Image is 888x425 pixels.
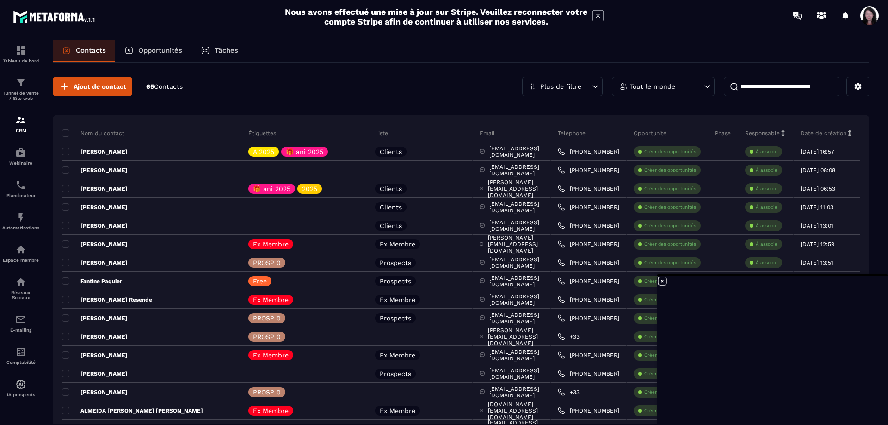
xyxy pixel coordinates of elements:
p: E-mailing [2,327,39,333]
p: Créer des opportunités [644,241,696,247]
p: Comptabilité [2,360,39,365]
p: Espace membre [2,258,39,263]
p: [DATE] 06:53 [801,185,835,192]
p: Free [253,278,267,284]
p: À associe [756,148,777,155]
a: emailemailE-mailing [2,307,39,339]
p: Ex Membre [253,296,289,303]
p: PROSP 0 [253,259,281,266]
h2: Nous avons effectué une mise à jour sur Stripe. Veuillez reconnecter votre compte Stripe afin de ... [284,7,588,26]
p: Clients [380,204,402,210]
p: [DATE] 11:03 [801,204,833,210]
p: [DATE] 13:01 [801,222,833,229]
p: Fantine Paquier [62,277,122,285]
p: [PERSON_NAME] [62,388,128,396]
p: [PERSON_NAME] [62,259,128,266]
p: Prospects [380,278,411,284]
p: PROSP 0 [253,389,281,395]
p: Planificateur [2,193,39,198]
a: [PHONE_NUMBER] [558,296,619,303]
p: Créer des opportunités [644,167,696,173]
p: Créer des opportunités [644,278,696,284]
img: automations [15,147,26,158]
p: Prospects [380,315,411,321]
p: À associe [756,204,777,210]
p: Créer des opportunités [644,352,696,358]
p: Responsable [745,129,780,137]
img: email [15,314,26,325]
p: [PERSON_NAME] [62,314,128,322]
p: IA prospects [2,392,39,397]
p: [PERSON_NAME] [62,203,128,211]
p: À associe [756,259,777,266]
p: Phase [715,129,731,137]
p: [DATE] 13:51 [801,259,833,266]
p: Créer des opportunités [644,315,696,321]
a: +33 [558,333,580,340]
p: Contacts [76,46,106,55]
p: Créer des opportunités [644,389,696,395]
p: Email [480,129,495,137]
a: automationsautomationsEspace membre [2,237,39,270]
p: [PERSON_NAME] [62,185,128,192]
a: [PHONE_NUMBER] [558,148,619,155]
p: Opportunités [138,46,182,55]
img: scheduler [15,179,26,191]
p: Ex Membre [380,352,415,358]
p: Créer des opportunités [644,148,696,155]
button: Ajout de contact [53,77,132,96]
p: Créer des opportunités [644,407,696,414]
a: [PHONE_NUMBER] [558,370,619,377]
p: [DATE] 08:08 [801,167,835,173]
a: social-networksocial-networkRéseaux Sociaux [2,270,39,307]
p: Tâches [215,46,238,55]
p: Créer des opportunités [644,185,696,192]
a: [PHONE_NUMBER] [558,222,619,229]
a: schedulerschedulerPlanificateur [2,172,39,205]
span: Ajout de contact [74,82,126,91]
p: Étiquettes [248,129,276,137]
p: Téléphone [558,129,586,137]
img: formation [15,77,26,88]
img: automations [15,379,26,390]
a: [PHONE_NUMBER] [558,314,619,322]
a: Opportunités [115,40,191,62]
img: automations [15,212,26,223]
p: Date de création [801,129,846,137]
a: [PHONE_NUMBER] [558,203,619,211]
p: Clients [380,185,402,192]
img: accountant [15,346,26,357]
p: Créer des opportunités [644,333,696,340]
p: Tout le monde [630,83,675,90]
p: Ex Membre [253,241,289,247]
a: [PHONE_NUMBER] [558,240,619,248]
p: Clients [380,222,402,229]
a: +33 [558,388,580,396]
p: PROSP 0 [253,333,281,340]
p: CRM [2,128,39,133]
p: Tableau de bord [2,58,39,63]
a: [PHONE_NUMBER] [558,407,619,414]
img: formation [15,45,26,56]
a: formationformationTableau de bord [2,38,39,70]
a: automationsautomationsAutomatisations [2,205,39,237]
p: Ex Membre [380,296,415,303]
p: 🎁 ani 2025 [253,185,290,192]
a: formationformationCRM [2,108,39,140]
p: Nom du contact [62,129,124,137]
p: À associe [756,185,777,192]
p: [PERSON_NAME] Resende [62,296,152,303]
p: [PERSON_NAME] [62,370,128,377]
p: Tunnel de vente / Site web [2,91,39,101]
a: formationformationTunnel de vente / Site web [2,70,39,108]
p: A 2025 [253,148,274,155]
p: Clients [380,148,402,155]
p: Ex Membre [253,352,289,358]
p: 🎁 ani 2025 [286,148,323,155]
p: [DATE] 12:59 [801,241,834,247]
a: [PHONE_NUMBER] [558,259,619,266]
img: social-network [15,277,26,288]
img: automations [15,244,26,255]
p: [PERSON_NAME] [62,333,128,340]
p: Créer des opportunités [644,296,696,303]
